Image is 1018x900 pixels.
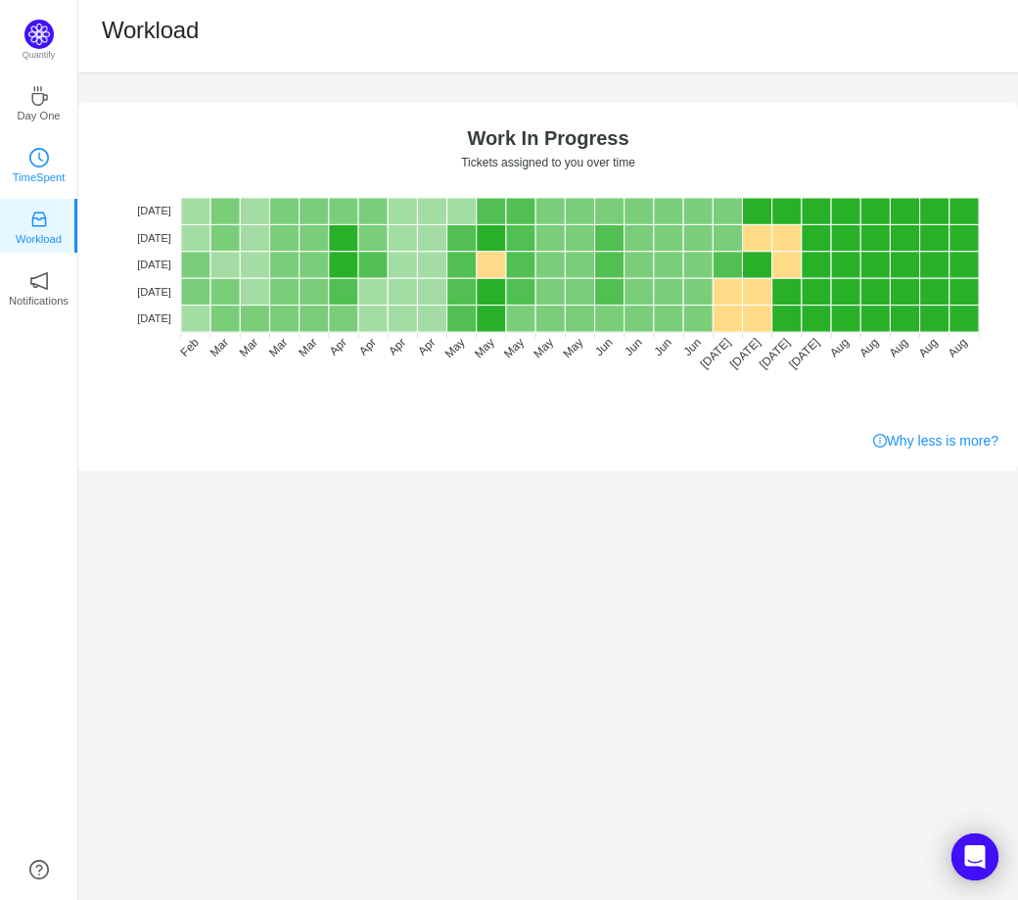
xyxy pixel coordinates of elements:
tspan: Aug [916,335,941,359]
tspan: Mar [208,335,232,359]
div: Open Intercom Messenger [951,833,998,880]
i: icon: clock-circle [29,148,49,167]
tspan: Apr [386,335,408,357]
tspan: [DATE] [137,259,171,270]
p: Notifications [9,292,69,309]
tspan: Mar [237,335,261,359]
i: icon: coffee [29,86,49,106]
tspan: Apr [327,335,349,357]
tspan: May [442,335,468,360]
tspan: May [501,335,527,360]
p: Day One [17,107,60,124]
i: icon: notification [29,271,49,291]
tspan: Jun [622,335,645,358]
h1: Workload [102,16,199,45]
i: icon: info-circle [873,434,887,448]
p: Quantify [23,49,56,63]
tspan: [DATE] [137,205,171,216]
tspan: [DATE] [137,312,171,324]
tspan: Apr [415,335,438,357]
a: icon: notificationNotifications [29,277,49,297]
text: Work In Progress [467,127,628,149]
p: TimeSpent [13,168,66,186]
tspan: Aug [886,335,910,359]
a: icon: inboxWorkload [29,215,49,235]
i: icon: inbox [29,210,49,229]
tspan: Mar [266,335,291,359]
a: icon: question-circle [29,860,49,879]
a: Why less is more? [873,431,998,451]
tspan: [DATE] [757,335,793,371]
tspan: [DATE] [727,335,763,371]
tspan: Jun [681,335,705,358]
tspan: Aug [856,335,881,359]
tspan: Aug [827,335,852,359]
tspan: [DATE] [137,232,171,244]
a: icon: coffeeDay One [29,92,49,112]
img: Quantify [24,20,54,49]
tspan: [DATE] [137,286,171,298]
tspan: [DATE] [698,335,734,371]
tspan: Feb [177,335,202,359]
a: icon: clock-circleTimeSpent [29,154,49,173]
tspan: [DATE] [786,335,822,371]
tspan: Jun [651,335,674,358]
tspan: Mar [296,335,320,359]
tspan: May [560,335,585,360]
p: Workload [16,230,62,248]
tspan: Apr [356,335,379,357]
tspan: May [531,335,556,360]
tspan: Jun [592,335,616,358]
tspan: Aug [946,335,970,359]
tspan: May [472,335,497,360]
text: Tickets assigned to you over time [461,156,635,169]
